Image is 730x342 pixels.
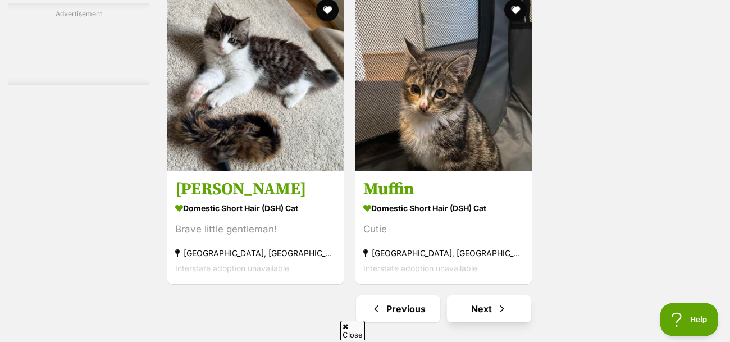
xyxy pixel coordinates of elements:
[356,295,440,322] a: Previous page
[363,179,524,200] h3: Muffin
[363,222,524,237] div: Cutie
[340,321,365,340] span: Close
[175,222,336,237] div: Brave little gentleman!
[166,295,722,322] nav: Pagination
[363,263,477,273] span: Interstate adoption unavailable
[363,245,524,261] strong: [GEOGRAPHIC_DATA], [GEOGRAPHIC_DATA]
[660,303,719,336] iframe: Help Scout Beacon - Open
[175,179,336,200] h3: [PERSON_NAME]
[175,263,289,273] span: Interstate adoption unavailable
[167,170,344,284] a: [PERSON_NAME] Domestic Short Hair (DSH) Cat Brave little gentleman! [GEOGRAPHIC_DATA], [GEOGRAPHI...
[363,200,524,216] strong: Domestic Short Hair (DSH) Cat
[175,200,336,216] strong: Domestic Short Hair (DSH) Cat
[8,3,149,85] div: Advertisement
[175,245,336,261] strong: [GEOGRAPHIC_DATA], [GEOGRAPHIC_DATA]
[355,170,532,284] a: Muffin Domestic Short Hair (DSH) Cat Cutie [GEOGRAPHIC_DATA], [GEOGRAPHIC_DATA] Interstate adopti...
[447,295,531,322] a: Next page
